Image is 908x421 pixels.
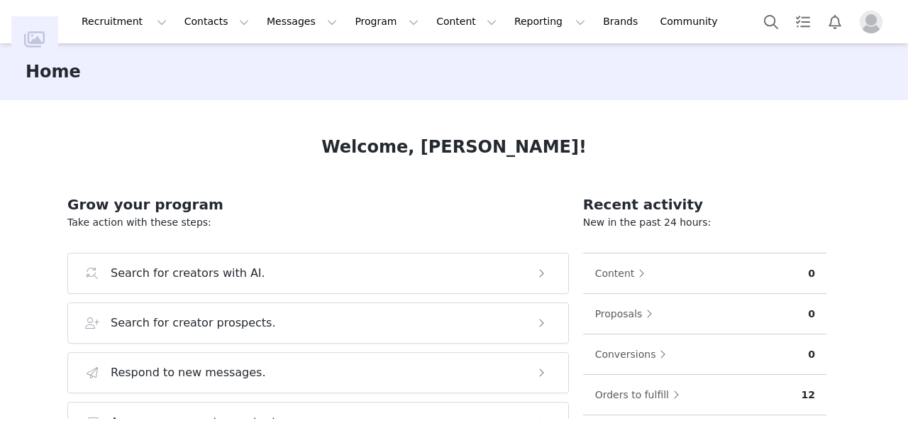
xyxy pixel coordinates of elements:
[67,302,569,344] button: Search for creator prospects.
[808,347,815,362] p: 0
[787,6,819,38] a: Tasks
[652,6,733,38] a: Community
[346,6,427,38] button: Program
[819,6,851,38] button: Notifications
[258,6,345,38] button: Messages
[176,6,258,38] button: Contacts
[67,215,569,230] p: Take action with these steps:
[506,6,594,38] button: Reporting
[808,307,815,322] p: 0
[802,388,815,403] p: 12
[67,194,569,215] h2: Grow your program
[67,352,569,393] button: Respond to new messages.
[67,253,569,294] button: Search for creators with AI.
[851,11,897,33] button: Profile
[594,262,653,285] button: Content
[594,343,674,366] button: Conversions
[111,364,266,381] h3: Respond to new messages.
[594,6,650,38] a: Brands
[583,194,826,215] h2: Recent activity
[73,6,175,38] button: Recruitment
[111,265,265,282] h3: Search for creators with AI.
[808,266,815,281] p: 0
[860,11,882,33] img: placeholder-profile.jpg
[583,215,826,230] p: New in the past 24 hours:
[755,6,787,38] button: Search
[26,59,81,84] h3: Home
[594,383,687,406] button: Orders to fulfill
[111,315,276,332] h3: Search for creator prospects.
[428,6,505,38] button: Content
[321,134,587,160] h1: Welcome, [PERSON_NAME]!
[594,302,660,325] button: Proposals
